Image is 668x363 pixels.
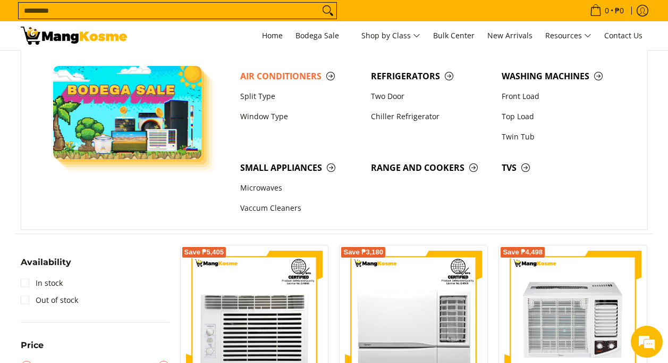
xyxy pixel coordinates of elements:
[502,161,622,175] span: TVs
[257,21,288,50] a: Home
[366,106,496,127] a: Chiller Refrigerator
[343,249,383,255] span: Save ₱3,180
[496,127,627,147] a: Twin Tub
[496,86,627,106] a: Front Load
[235,86,366,106] a: Split Type
[496,66,627,86] a: Washing Machines
[587,5,627,16] span: •
[21,258,71,267] span: Availability
[262,30,283,40] span: Home
[371,70,491,83] span: Refrigerators
[21,27,127,45] img: Bodega Sale Aircon l Mang Kosme: Home Appliances Warehouse Sale 0.75
[599,21,648,50] a: Contact Us
[540,21,597,50] a: Resources
[482,21,538,50] a: New Arrivals
[502,70,622,83] span: Washing Machines
[613,7,625,14] span: ₱0
[235,158,366,178] a: Small Appliances
[235,178,366,199] a: Microwaves
[604,30,642,40] span: Contact Us
[21,275,63,292] a: In stock
[53,66,202,159] img: Bodega Sale
[295,29,349,43] span: Bodega Sale
[603,7,611,14] span: 0
[371,161,491,175] span: Range and Cookers
[184,249,224,255] span: Save ₱5,405
[290,21,354,50] a: Bodega Sale
[428,21,480,50] a: Bulk Center
[235,66,366,86] a: Air Conditioners
[21,258,71,275] summary: Open
[503,249,543,255] span: Save ₱4,498
[319,3,336,19] button: Search
[366,158,496,178] a: Range and Cookers
[487,30,532,40] span: New Arrivals
[240,161,360,175] span: Small Appliances
[21,341,44,358] summary: Open
[235,199,366,219] a: Vaccum Cleaners
[21,341,44,350] span: Price
[366,86,496,106] a: Two Door
[235,106,366,127] a: Window Type
[366,66,496,86] a: Refrigerators
[496,158,627,178] a: TVs
[361,29,420,43] span: Shop by Class
[21,292,78,309] a: Out of stock
[356,21,426,50] a: Shop by Class
[496,106,627,127] a: Top Load
[240,70,360,83] span: Air Conditioners
[138,21,648,50] nav: Main Menu
[433,30,475,40] span: Bulk Center
[545,29,591,43] span: Resources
